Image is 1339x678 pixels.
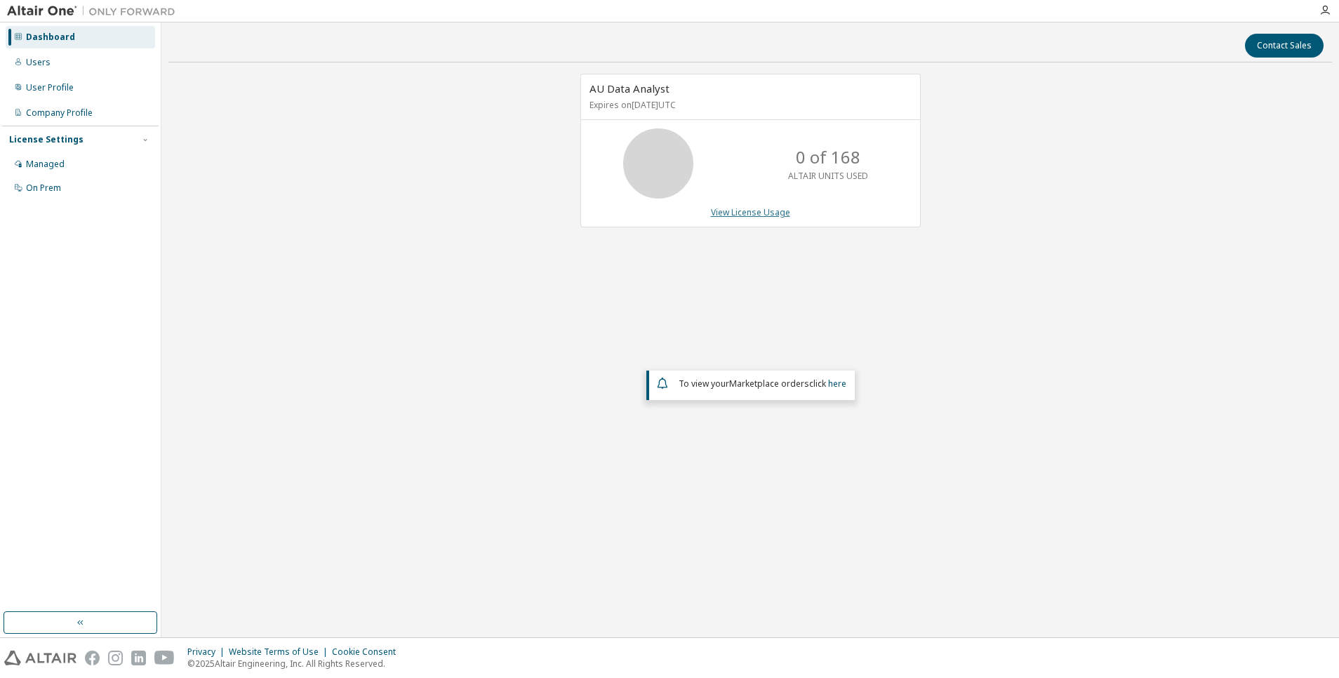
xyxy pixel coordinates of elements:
[187,646,229,658] div: Privacy
[26,182,61,194] div: On Prem
[108,651,123,665] img: instagram.svg
[229,646,332,658] div: Website Terms of Use
[7,4,182,18] img: Altair One
[788,170,868,182] p: ALTAIR UNITS USED
[332,646,404,658] div: Cookie Consent
[154,651,175,665] img: youtube.svg
[4,651,76,665] img: altair_logo.svg
[711,206,790,218] a: View License Usage
[796,145,860,169] p: 0 of 168
[589,99,908,111] p: Expires on [DATE] UTC
[26,57,51,68] div: Users
[26,159,65,170] div: Managed
[679,378,846,390] span: To view your click
[1245,34,1324,58] button: Contact Sales
[85,651,100,665] img: facebook.svg
[26,82,74,93] div: User Profile
[26,32,75,43] div: Dashboard
[9,134,84,145] div: License Settings
[729,378,809,390] em: Marketplace orders
[828,378,846,390] a: here
[589,81,669,95] span: AU Data Analyst
[187,658,404,670] p: © 2025 Altair Engineering, Inc. All Rights Reserved.
[131,651,146,665] img: linkedin.svg
[26,107,93,119] div: Company Profile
